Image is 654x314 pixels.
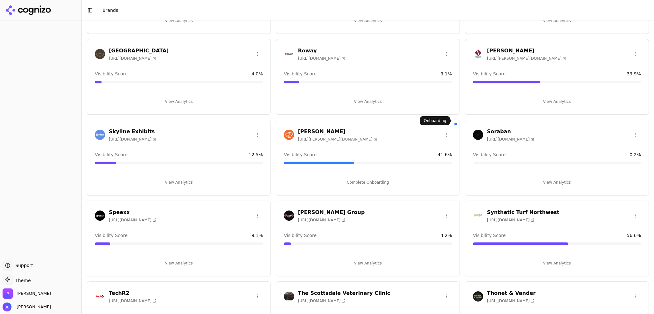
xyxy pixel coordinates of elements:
h3: TechR2 [109,289,156,297]
span: 9.1 % [440,71,452,77]
img: TechR2 [95,291,105,302]
span: Perrill [17,291,51,296]
span: Visibility Score [473,151,506,158]
span: [URL][DOMAIN_NAME] [487,137,535,142]
span: 4.0 % [251,71,263,77]
span: Visibility Score [284,151,316,158]
button: View Analytics [473,258,641,268]
img: Steffes Group [284,211,294,221]
span: [URL][DOMAIN_NAME] [109,298,156,303]
img: Skyline Exhibits [95,130,105,140]
h3: Soraban [487,128,535,135]
span: [PERSON_NAME] [14,304,51,310]
span: 4.2 % [440,232,452,239]
span: Visibility Score [473,232,506,239]
button: Complete Onboarding [284,177,452,188]
h3: Thonet & Vander [487,289,536,297]
span: Visibility Score [95,71,127,77]
img: Smalley [284,130,294,140]
span: Visibility Score [284,71,316,77]
span: 41.6 % [438,151,452,158]
button: View Analytics [473,177,641,188]
button: View Analytics [473,96,641,107]
span: 39.9 % [627,71,641,77]
span: Brands [103,8,118,13]
span: Support [13,262,33,269]
h3: Synthetic Turf Northwest [487,209,559,216]
span: [URL][DOMAIN_NAME] [298,298,346,303]
h3: The Scottsdale Veterinary Clinic [298,289,390,297]
button: View Analytics [95,258,263,268]
img: Thonet & Vander [473,291,483,302]
h3: [PERSON_NAME] [487,47,567,55]
span: Visibility Score [473,71,506,77]
span: Theme [13,278,31,283]
button: Open organization switcher [3,288,51,299]
span: [URL][DOMAIN_NAME] [109,137,156,142]
h3: Speexx [109,209,156,216]
img: Synthetic Turf Northwest [473,211,483,221]
button: Open user button [3,303,51,311]
span: Visibility Score [95,232,127,239]
span: [URL][DOMAIN_NAME] [109,56,156,61]
img: Perrill [3,288,13,299]
span: [URL][DOMAIN_NAME] [298,218,346,223]
span: [URL][DOMAIN_NAME] [109,218,156,223]
h3: [PERSON_NAME] [298,128,377,135]
img: Riverview Ranch [95,49,105,59]
h3: [PERSON_NAME] Group [298,209,365,216]
button: View Analytics [284,258,452,268]
button: View Analytics [284,16,452,26]
button: View Analytics [284,96,452,107]
h3: Skyline Exhibits [109,128,156,135]
p: Onboarding [424,118,446,123]
span: Visibility Score [284,232,316,239]
span: Visibility Score [95,151,127,158]
button: View Analytics [95,16,263,26]
img: Dan Cole [3,303,11,311]
h3: Roway [298,47,346,55]
button: View Analytics [95,177,263,188]
span: 12.5 % [249,151,263,158]
button: View Analytics [95,96,263,107]
img: Speexx [95,211,105,221]
img: Simonton [473,49,483,59]
nav: breadcrumb [103,7,636,13]
span: [URL][DOMAIN_NAME] [487,218,535,223]
span: 0.2 % [629,151,641,158]
img: Soraban [473,130,483,140]
img: Roway [284,49,294,59]
span: [URL][PERSON_NAME][DOMAIN_NAME] [487,56,567,61]
span: 56.6 % [627,232,641,239]
img: The Scottsdale Veterinary Clinic [284,291,294,302]
button: View Analytics [473,16,641,26]
span: 9.1 % [251,232,263,239]
h3: [GEOGRAPHIC_DATA] [109,47,169,55]
span: [URL][PERSON_NAME][DOMAIN_NAME] [298,137,377,142]
span: [URL][DOMAIN_NAME] [487,298,535,303]
span: [URL][DOMAIN_NAME] [298,56,346,61]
